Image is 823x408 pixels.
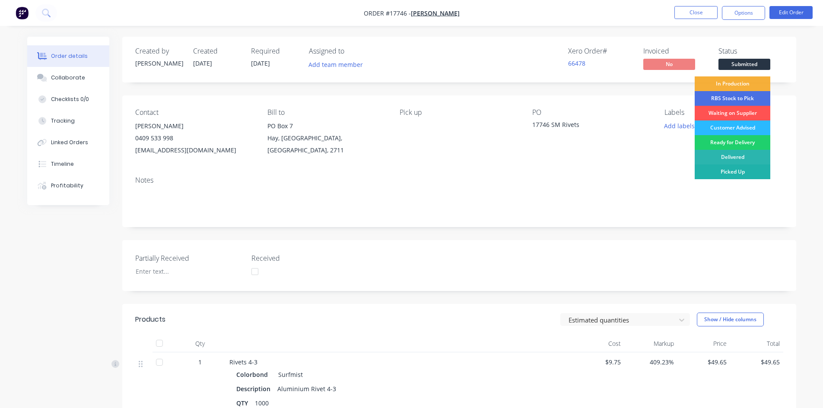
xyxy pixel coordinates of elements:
a: 66478 [568,59,585,67]
div: Hay, [GEOGRAPHIC_DATA], [GEOGRAPHIC_DATA], 2711 [267,132,386,156]
div: Created by [135,47,183,55]
span: $9.75 [575,357,621,367]
button: Checklists 0/0 [27,89,109,110]
div: Collaborate [51,74,85,82]
div: Required [251,47,299,55]
div: [PERSON_NAME] [135,59,183,68]
span: No [643,59,695,70]
button: Collaborate [27,67,109,89]
div: Aluminium Rivet 4-3 [274,383,340,395]
div: Created [193,47,241,55]
a: [PERSON_NAME] [411,9,460,17]
div: Labels [664,108,783,117]
span: $49.65 [681,357,727,367]
div: Delivered [695,150,770,164]
label: Received [251,253,359,263]
div: Bill to [267,108,386,117]
button: Order details [27,45,109,67]
span: 409.23% [628,357,674,367]
span: 1 [198,357,202,367]
div: Markup [624,335,677,352]
button: Edit Order [769,6,813,19]
div: Pick up [400,108,518,117]
div: Description [236,383,274,395]
div: Order details [51,52,88,60]
span: $49.65 [734,357,780,367]
span: Order #17746 - [364,9,411,17]
div: 0409 533 998 [135,132,254,144]
div: Total [730,335,783,352]
div: Waiting on Supplier [695,106,770,120]
div: Xero Order # [568,47,633,55]
div: In Production [695,76,770,91]
label: Partially Received [135,253,243,263]
span: [DATE] [251,59,270,67]
div: Profitability [51,182,83,190]
button: Close [674,6,718,19]
img: Factory [16,6,29,19]
div: RBS Stock to Pick [695,91,770,106]
div: PO [532,108,651,117]
div: Surfmist [275,368,303,381]
button: Add labels [660,120,699,132]
button: Add team member [309,59,368,70]
div: Status [718,47,783,55]
button: Options [722,6,765,20]
button: Show / Hide columns [697,313,764,326]
span: [DATE] [193,59,212,67]
div: Linked Orders [51,139,88,146]
div: Invoiced [643,47,708,55]
span: Rivets 4-3 [229,358,257,366]
button: Tracking [27,110,109,132]
div: [PERSON_NAME] [135,120,254,132]
button: Add team member [304,59,367,70]
div: 17746 SM Rivets [532,120,640,132]
div: Colorbond [236,368,271,381]
button: Submitted [718,59,770,72]
div: Notes [135,176,783,184]
button: Timeline [27,153,109,175]
div: PO Box 7 [267,120,386,132]
div: Cost [572,335,625,352]
div: Assigned to [309,47,395,55]
div: Picked Up [695,164,770,179]
div: PO Box 7Hay, [GEOGRAPHIC_DATA], [GEOGRAPHIC_DATA], 2711 [267,120,386,156]
div: Tracking [51,117,75,125]
div: Price [677,335,731,352]
div: Ready for Delivery [695,135,770,150]
button: Profitability [27,175,109,196]
div: [PERSON_NAME]0409 533 998[EMAIL_ADDRESS][DOMAIN_NAME] [135,120,254,156]
div: Products [135,314,165,325]
div: Checklists 0/0 [51,95,89,103]
span: Submitted [718,59,770,70]
button: Linked Orders [27,132,109,153]
div: Contact [135,108,254,117]
div: Qty [174,335,226,352]
div: Timeline [51,160,74,168]
div: [EMAIL_ADDRESS][DOMAIN_NAME] [135,144,254,156]
div: Customer Advised [695,120,770,135]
